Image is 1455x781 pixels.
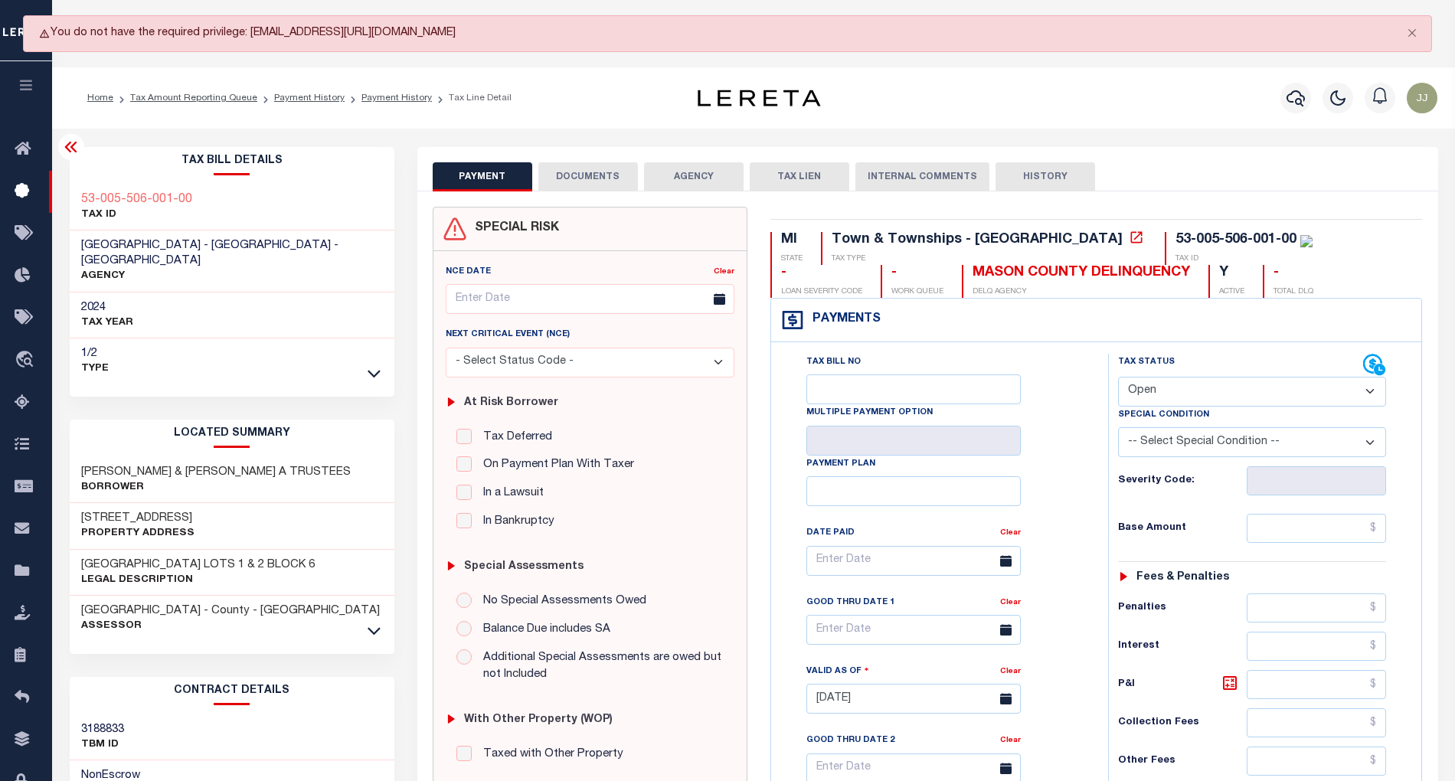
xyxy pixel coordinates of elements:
[433,162,532,191] button: PAYMENT
[1118,640,1247,652] h6: Interest
[698,90,820,106] img: logo-dark.svg
[81,737,124,753] p: TBM ID
[1274,265,1313,282] div: -
[81,603,380,619] h3: [GEOGRAPHIC_DATA] - County - [GEOGRAPHIC_DATA]
[1247,747,1386,776] input: $
[81,511,195,526] h3: [STREET_ADDRESS]
[81,346,109,361] h3: 1/2
[1219,265,1244,282] div: Y
[781,286,862,298] p: LOAN SEVERITY CODE
[806,664,869,678] label: Valid as Of
[446,284,734,314] input: Enter Date
[1247,514,1386,543] input: $
[891,265,943,282] div: -
[806,596,894,609] label: Good Thru Date 1
[1000,529,1021,537] a: Clear
[81,573,315,588] p: Legal Description
[70,677,394,705] h2: CONTRACT details
[70,147,394,175] h2: Tax Bill Details
[855,162,989,191] button: INTERNAL COMMENTS
[1300,235,1313,247] img: check-icon-green.svg
[81,480,351,495] p: Borrower
[70,420,394,448] h2: LOCATED SUMMARY
[1247,632,1386,661] input: $
[1118,755,1247,767] h6: Other Fees
[476,485,544,502] label: In a Lawsuit
[1118,522,1247,534] h6: Base Amount
[806,615,1021,645] input: Enter Date
[1118,602,1247,614] h6: Penalties
[81,722,124,737] h3: 3188833
[476,621,610,639] label: Balance Due includes SA
[81,619,380,634] p: Assessor
[467,221,559,236] h4: SPECIAL RISK
[806,734,894,747] label: Good Thru Date 2
[476,593,646,610] label: No Special Assessments Owed
[806,546,1021,576] input: Enter Date
[1136,571,1229,584] h6: Fees & Penalties
[446,266,491,279] label: NCE Date
[81,465,351,480] h3: [PERSON_NAME] & [PERSON_NAME] A TRUSTEES
[750,162,849,191] button: TAX LIEN
[87,93,113,103] a: Home
[23,15,1432,52] div: You do not have the required privilege: [EMAIL_ADDRESS][URL][DOMAIN_NAME]
[1000,599,1021,606] a: Clear
[806,407,933,420] label: Multiple Payment Option
[81,557,315,573] h3: [GEOGRAPHIC_DATA] LOTS 1 & 2 BLOCK 6
[1247,670,1386,699] input: $
[996,162,1095,191] button: HISTORY
[832,233,1123,247] div: Town & Townships - [GEOGRAPHIC_DATA]
[274,93,345,103] a: Payment History
[1118,475,1247,487] h6: Severity Code:
[476,513,554,531] label: In Bankruptcy
[1000,668,1021,675] a: Clear
[806,458,875,471] label: Payment Plan
[361,93,432,103] a: Payment History
[1118,674,1247,695] h6: P&I
[81,361,109,377] p: Type
[538,162,638,191] button: DOCUMENTS
[81,315,133,331] p: TAX YEAR
[476,746,623,763] label: Taxed with Other Property
[806,527,855,540] label: Date Paid
[1000,737,1021,744] a: Clear
[891,286,943,298] p: WORK QUEUE
[476,429,552,446] label: Tax Deferred
[432,91,512,105] li: Tax Line Detail
[781,253,803,265] p: STATE
[644,162,744,191] button: AGENCY
[1247,708,1386,737] input: $
[973,286,1190,298] p: DELQ AGENCY
[832,253,1146,265] p: TAX TYPE
[1219,286,1244,298] p: ACTIVE
[81,300,133,315] h3: 2024
[446,328,570,341] label: Next Critical Event (NCE)
[1118,409,1209,422] label: Special Condition
[464,560,584,573] h6: Special Assessments
[81,208,192,223] p: TAX ID
[973,265,1190,282] div: MASON COUNTY DELINQUENCY
[1393,16,1431,50] button: Close
[81,269,383,284] p: AGENCY
[130,93,257,103] a: Tax Amount Reporting Queue
[81,526,195,541] p: Property Address
[1118,356,1175,369] label: Tax Status
[81,192,192,208] a: 53-005-506-001-00
[476,649,724,684] label: Additional Special Assessments are owed but not Included
[15,351,39,371] i: travel_explore
[464,714,613,727] h6: with Other Property (WOP)
[1175,233,1296,247] div: 53-005-506-001-00
[806,356,861,369] label: Tax Bill No
[1247,593,1386,623] input: $
[464,397,558,410] h6: At Risk Borrower
[781,232,803,249] div: MI
[805,312,881,327] h4: Payments
[1175,253,1313,265] p: TAX ID
[1118,717,1247,729] h6: Collection Fees
[1274,286,1313,298] p: TOTAL DLQ
[81,240,338,266] span: [GEOGRAPHIC_DATA] - [GEOGRAPHIC_DATA] - [GEOGRAPHIC_DATA]
[781,265,862,282] div: -
[476,456,634,474] label: On Payment Plan With Taxer
[714,268,734,276] a: Clear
